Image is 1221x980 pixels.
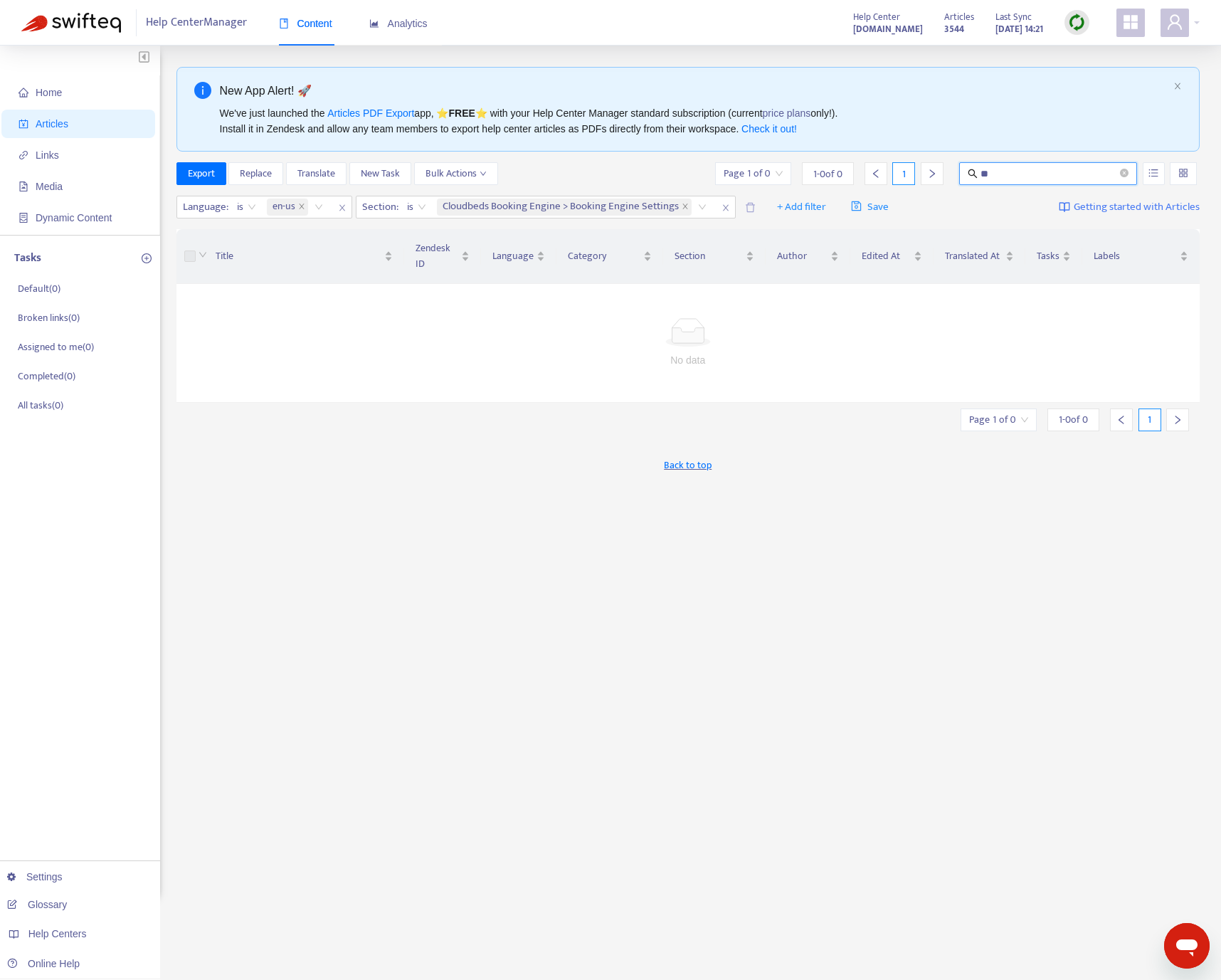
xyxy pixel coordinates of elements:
span: Cloudbeds Booking Engine > Booking Engine Settings [437,199,692,216]
span: Export [188,166,215,181]
span: Help Center [853,9,900,25]
th: Labels [1082,229,1200,284]
span: right [1173,415,1183,425]
span: down [199,251,207,259]
button: New Task [349,162,411,185]
span: left [1116,415,1126,425]
span: area-chart [369,19,379,28]
button: Replace [228,162,283,185]
span: 1 - 0 of 0 [813,167,842,181]
span: plus-circle [142,253,152,263]
span: + Add filter [777,199,826,216]
strong: [DOMAIN_NAME] [853,21,923,37]
span: Language : [177,196,231,218]
p: Completed ( 0 ) [18,369,75,384]
span: appstore [1122,14,1139,31]
img: sync.dc5367851b00ba804db3.png [1068,14,1086,31]
button: Bulk Actionsdown [414,162,498,185]
span: Zendesk ID [416,241,458,272]
span: file-image [18,181,28,191]
button: Export [176,162,226,185]
span: book [279,19,289,28]
span: Links [36,149,59,161]
span: account-book [18,119,28,129]
span: Replace [240,166,272,181]
span: Analytics [369,18,428,29]
th: Zendesk ID [404,229,481,284]
div: 1 [1138,409,1161,431]
span: link [18,150,28,160]
a: Check it out! [741,123,797,135]
span: down [480,170,487,177]
th: Section [663,229,766,284]
span: Articles [36,118,68,130]
iframe: Button to launch messaging window [1164,923,1210,969]
a: Online Help [7,958,80,969]
p: All tasks ( 0 ) [18,398,63,413]
span: is [407,196,426,218]
a: Glossary [7,899,67,910]
span: Edited At [862,248,911,264]
span: info-circle [194,82,211,99]
span: Last Sync [995,9,1032,25]
a: Getting started with Articles [1059,196,1200,218]
span: user [1166,14,1183,31]
th: Language [481,229,556,284]
b: FREE [448,107,475,119]
img: Swifteq [21,13,121,33]
span: Cloudbeds Booking Engine > Booking Engine Settings [443,199,679,216]
span: Translate [297,166,335,181]
span: Bulk Actions [425,166,487,181]
span: left [871,169,881,179]
button: close [1173,82,1182,91]
span: Back to top [664,458,712,473]
th: Translated At [934,229,1025,284]
span: en-us [273,199,295,216]
span: en-us [267,199,308,216]
div: No data [194,352,1183,368]
a: price plans [763,107,811,119]
div: New App Alert! 🚀 [220,82,1168,100]
button: + Add filter [766,196,837,218]
span: search [968,169,978,179]
span: Getting started with Articles [1074,199,1200,216]
button: unordered-list [1143,162,1165,185]
span: Translated At [945,248,1003,264]
strong: [DATE] 14:21 [995,21,1043,37]
span: Help Center Manager [146,9,247,36]
span: save [851,201,862,211]
span: close [717,199,735,216]
p: Default ( 0 ) [18,281,60,296]
span: delete [745,202,756,213]
span: Save [851,199,889,216]
p: Tasks [14,250,41,267]
span: New Task [361,166,400,181]
a: [DOMAIN_NAME] [853,21,923,37]
p: Assigned to me ( 0 ) [18,339,94,354]
span: right [927,169,937,179]
div: We've just launched the app, ⭐ ⭐️ with your Help Center Manager standard subscription (current on... [220,105,1168,137]
th: Category [556,229,663,284]
span: Section [675,248,743,264]
span: home [18,88,28,98]
span: close [298,203,305,211]
img: image-link [1059,201,1070,213]
span: Home [36,87,62,98]
th: Edited At [850,229,934,284]
button: Translate [286,162,347,185]
span: close [682,203,689,211]
strong: 3544 [944,21,964,37]
th: Tasks [1025,229,1082,284]
span: Language [492,248,534,264]
th: Author [766,229,850,284]
p: Broken links ( 0 ) [18,310,80,325]
span: Dynamic Content [36,212,112,223]
span: is [237,196,256,218]
a: Settings [7,871,63,882]
span: close [333,199,351,216]
span: Labels [1094,248,1177,264]
span: container [18,213,28,223]
span: close-circle [1120,167,1128,181]
span: Content [279,18,332,29]
span: Help Centers [28,928,87,939]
